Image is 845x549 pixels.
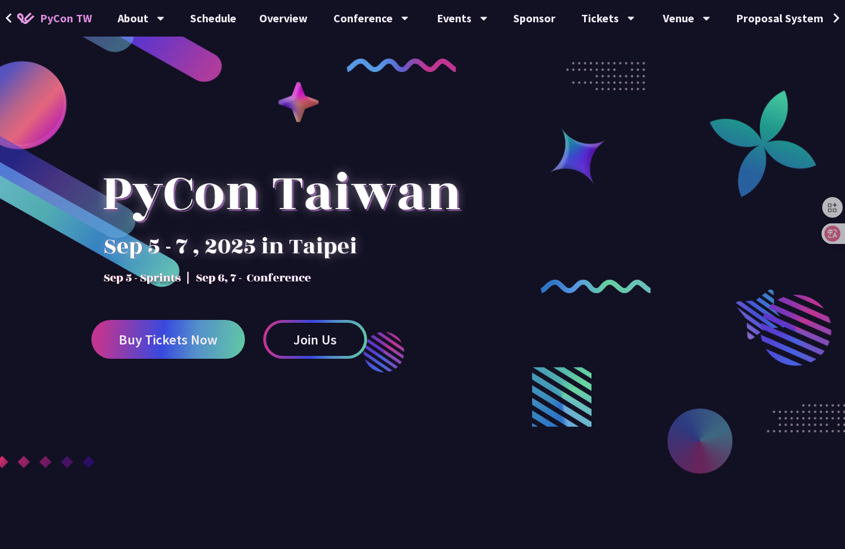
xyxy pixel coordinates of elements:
span: PyCon TW [40,10,92,27]
a: PyCon TW [6,4,103,33]
img: Home icon of PyCon TW 2025 [17,13,34,24]
img: curly-2.e802c9f.png [541,279,650,293]
a: Join Us [263,320,367,359]
span: Join Us [293,332,337,347]
img: curly-1.ebdbada.png [347,58,456,72]
a: Buy Tickets Now [91,320,245,359]
span: Buy Tickets Now [119,332,218,347]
